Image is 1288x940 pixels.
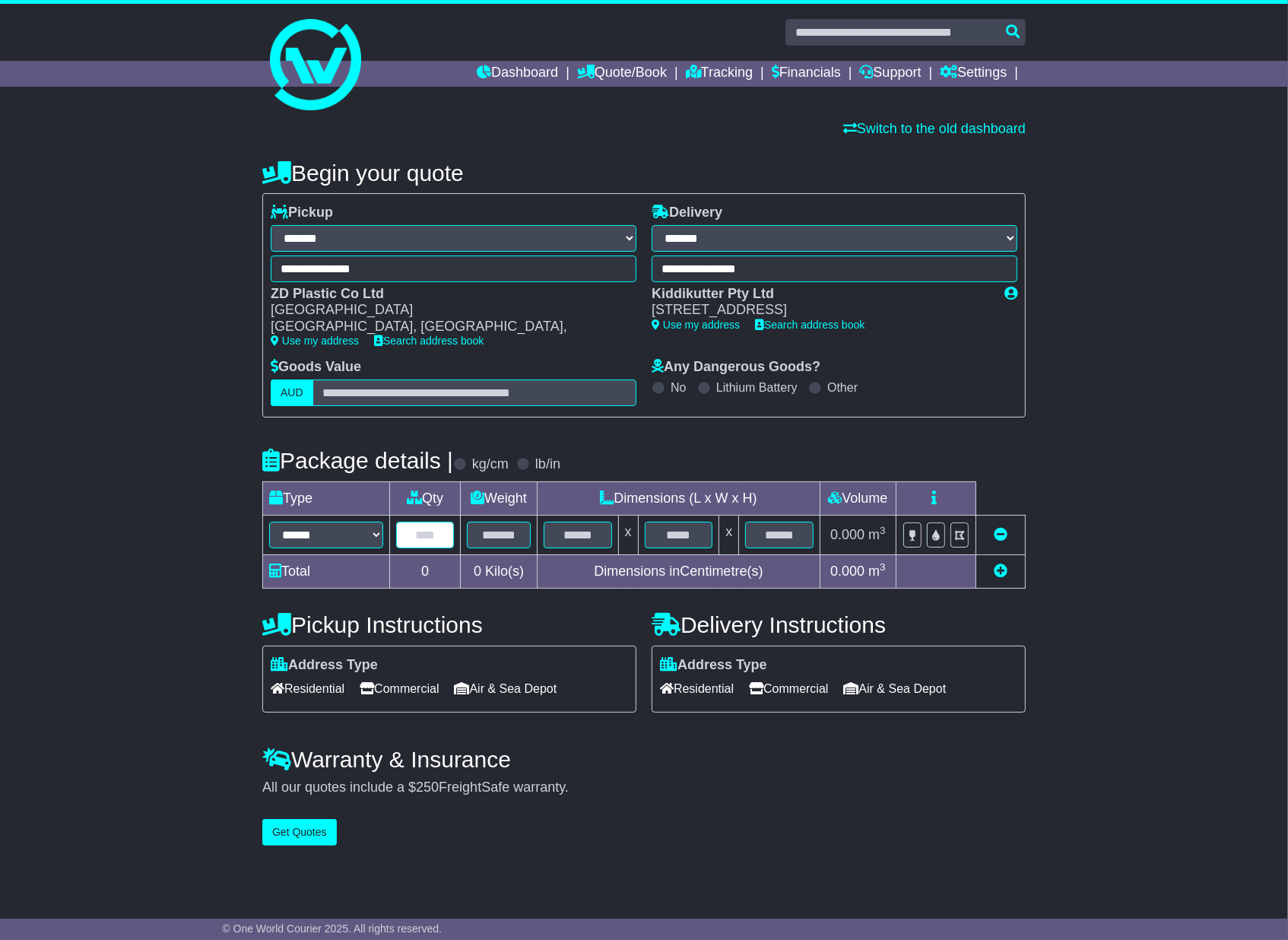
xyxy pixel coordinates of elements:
label: No [671,380,686,395]
h4: Package details | [262,448,453,473]
span: 0 [474,564,481,579]
h4: Begin your quote [262,160,1026,186]
a: Switch to the old dashboard [843,121,1026,136]
a: Add new item [994,564,1007,579]
label: lb/in [535,456,560,473]
a: Tracking [686,61,753,87]
label: Any Dangerous Goods? [652,359,820,376]
td: Volume [820,481,896,515]
div: ZD Plastic Co Ltd [271,286,621,303]
td: Qty [389,481,460,515]
td: Dimensions (L x W x H) [537,481,820,515]
div: [STREET_ADDRESS] [652,302,989,319]
span: 0.000 [830,564,864,579]
span: Commercial [360,677,439,700]
a: Dashboard [477,61,558,87]
span: m [868,527,886,542]
label: AUD [271,379,313,406]
td: Kilo(s) [461,554,538,588]
label: Lithium Battery [716,380,798,395]
div: All our quotes include a $ FreightSafe warranty. [262,780,1026,796]
label: Address Type [271,657,378,674]
div: [GEOGRAPHIC_DATA], [GEOGRAPHIC_DATA], [271,319,621,335]
td: x [719,515,739,554]
span: 250 [416,780,439,795]
span: Residential [660,677,734,700]
a: Financials [772,61,841,87]
h4: Delivery Instructions [652,612,1026,637]
span: Air & Sea Depot [844,677,947,700]
a: Remove this item [994,527,1007,542]
td: x [618,515,638,554]
span: 0.000 [830,527,864,542]
label: kg/cm [472,456,509,473]
button: Get Quotes [262,819,337,846]
label: Address Type [660,657,767,674]
div: [GEOGRAPHIC_DATA] [271,302,621,319]
td: Total [263,554,390,588]
a: Quote/Book [577,61,667,87]
a: Search address book [755,319,864,331]
div: Kiddikutter Pty Ltd [652,286,989,303]
a: Search address book [374,335,484,347]
sup: 3 [880,525,886,536]
span: Commercial [749,677,828,700]
a: Settings [940,61,1007,87]
span: Residential [271,677,344,700]
td: Dimensions in Centimetre(s) [537,554,820,588]
span: Air & Sea Depot [455,677,557,700]
label: Pickup [271,205,333,221]
label: Goods Value [271,359,361,376]
sup: 3 [880,561,886,573]
a: Use my address [271,335,359,347]
td: Type [263,481,390,515]
a: Use my address [652,319,740,331]
label: Other [827,380,858,395]
h4: Pickup Instructions [262,612,636,637]
span: © One World Courier 2025. All rights reserved. [222,923,442,935]
label: Delivery [652,205,722,221]
a: Support [860,61,922,87]
h4: Warranty & Insurance [262,747,1026,772]
td: Weight [461,481,538,515]
span: m [868,564,886,579]
td: 0 [389,554,460,588]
